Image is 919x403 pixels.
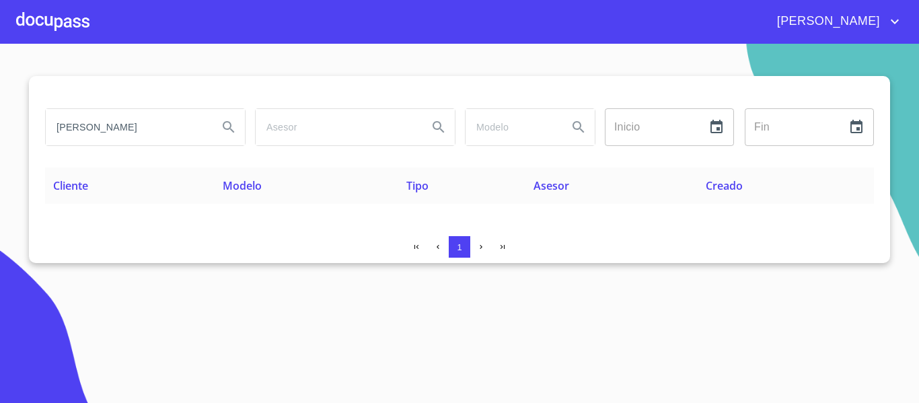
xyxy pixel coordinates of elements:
span: 1 [457,242,462,252]
button: Search [562,111,595,143]
button: account of current user [767,11,903,32]
button: 1 [449,236,470,258]
span: Creado [706,178,743,193]
input: search [466,109,557,145]
input: search [46,109,207,145]
input: search [256,109,417,145]
span: Modelo [223,178,262,193]
button: Search [422,111,455,143]
span: [PERSON_NAME] [767,11,887,32]
span: Tipo [406,178,429,193]
button: Search [213,111,245,143]
span: Asesor [534,178,569,193]
span: Cliente [53,178,88,193]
